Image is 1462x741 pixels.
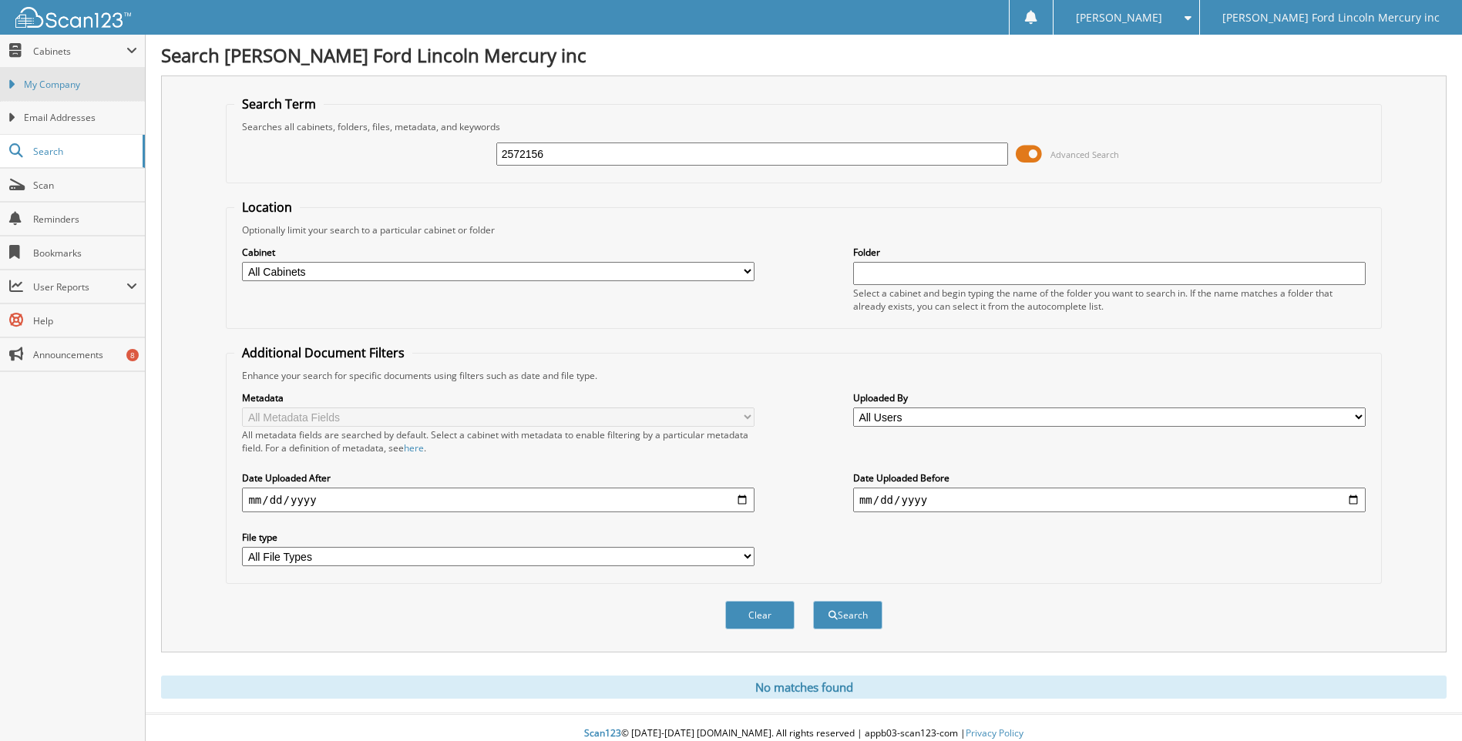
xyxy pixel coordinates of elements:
div: All metadata fields are searched by default. Select a cabinet with metadata to enable filtering b... [242,428,755,454]
label: File type [242,531,755,544]
a: Privacy Policy [966,726,1023,739]
span: User Reports [33,280,126,293]
div: No matches found [161,676,1447,699]
span: Search [33,145,135,158]
h1: Search [PERSON_NAME] Ford Lincoln Mercury inc [161,42,1447,68]
div: 8 [126,349,139,361]
span: Cabinets [33,45,126,58]
input: start [242,488,755,512]
span: [PERSON_NAME] Ford Lincoln Mercury inc [1222,13,1440,22]
span: Bookmarks [33,246,137,260]
label: Metadata [242,391,755,404]
span: Help [33,314,137,327]
label: Cabinet [242,246,755,259]
span: Scan [33,179,137,192]
label: Date Uploaded Before [853,471,1366,484]
div: Searches all cabinets, folders, files, metadata, and keywords [234,120,1373,133]
legend: Search Term [234,96,324,112]
input: end [853,488,1366,512]
button: Clear [725,601,795,629]
legend: Additional Document Filters [234,344,412,361]
button: Search [813,601,882,629]
div: Optionally limit your search to a particular cabinet or folder [234,223,1373,236]
span: Scan123 [584,726,621,739]
legend: Location [234,199,300,216]
a: here [404,441,424,454]
div: Select a cabinet and begin typing the name of the folder you want to search in. If the name match... [853,287,1366,313]
span: Announcements [33,348,137,361]
span: My Company [24,78,137,92]
div: Enhance your search for specific documents using filters such as date and file type. [234,369,1373,382]
span: [PERSON_NAME] [1076,13,1162,22]
label: Uploaded By [853,391,1366,404]
img: scan123-logo-white.svg [15,7,131,28]
span: Reminders [33,213,137,226]
label: Date Uploaded After [242,471,755,484]
span: Advanced Search [1050,149,1119,160]
label: Folder [853,246,1366,259]
span: Email Addresses [24,111,137,125]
